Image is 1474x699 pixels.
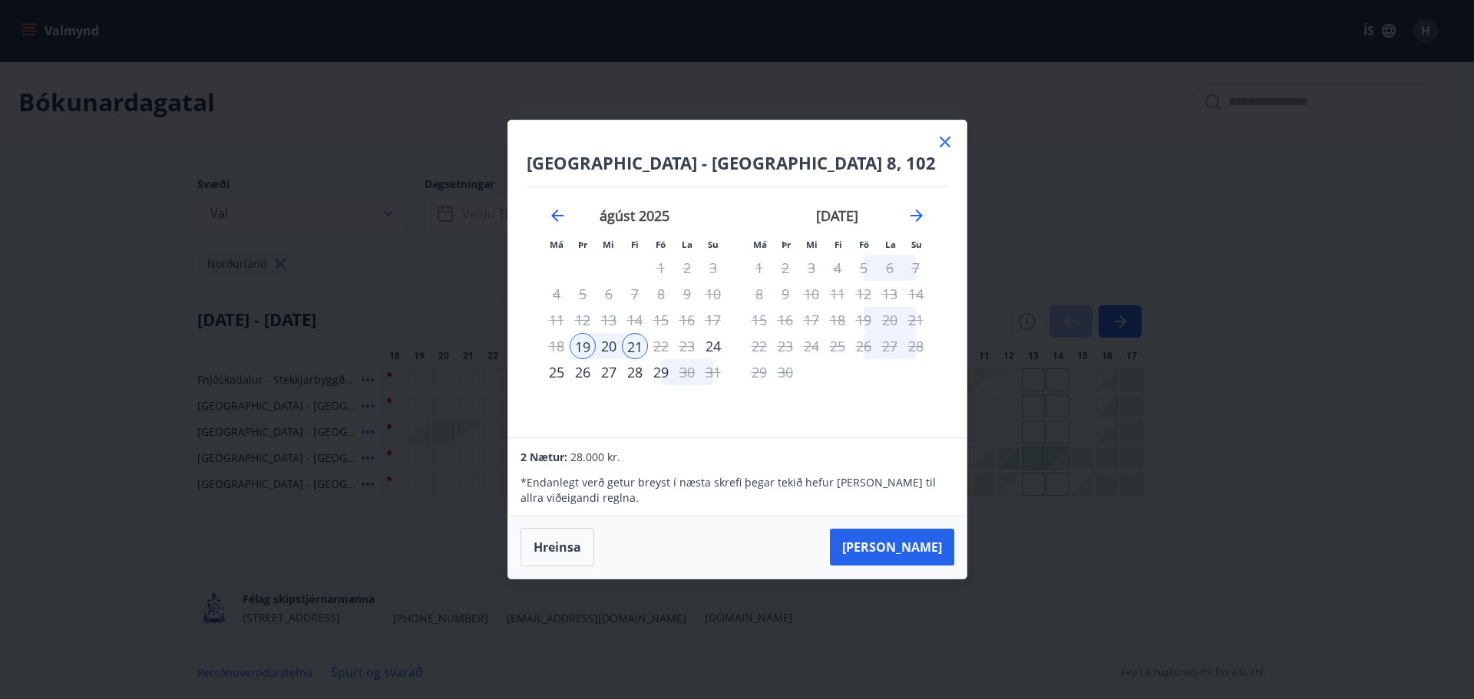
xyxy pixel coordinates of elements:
td: Not available. laugardagur, 9. ágúst 2025 [674,281,700,307]
div: Calendar [527,187,948,419]
td: Choose fimmtudagur, 25. september 2025 as your check-in date. It’s available. [825,333,851,359]
td: Choose fimmtudagur, 18. september 2025 as your check-in date. It’s available. [825,307,851,333]
td: Choose laugardagur, 27. september 2025 as your check-in date. It’s available. [877,333,903,359]
td: Not available. þriðjudagur, 5. ágúst 2025 [570,281,596,307]
td: Selected as start date. þriðjudagur, 19. ágúst 2025 [570,333,596,359]
small: La [682,239,692,250]
td: Choose fimmtudagur, 28. ágúst 2025 as your check-in date. It’s available. [622,359,648,385]
td: Not available. fimmtudagur, 7. ágúst 2025 [622,281,648,307]
div: 25 [544,359,570,385]
small: Su [911,239,922,250]
td: Not available. föstudagur, 8. ágúst 2025 [648,281,674,307]
td: Choose mánudagur, 29. september 2025 as your check-in date. It’s available. [746,359,772,385]
td: Choose sunnudagur, 28. september 2025 as your check-in date. It’s available. [903,333,929,359]
td: Not available. mánudagur, 8. september 2025 [746,281,772,307]
td: Choose laugardagur, 6. september 2025 as your check-in date. It’s available. [877,255,903,281]
small: Má [550,239,563,250]
small: La [885,239,896,250]
td: Choose þriðjudagur, 30. september 2025 as your check-in date. It’s available. [772,359,798,385]
td: Choose föstudagur, 29. ágúst 2025 as your check-in date. It’s available. [648,359,674,385]
div: 28 [622,359,648,385]
td: Choose sunnudagur, 24. ágúst 2025 as your check-in date. It’s available. [700,333,726,359]
button: Hreinsa [521,528,594,566]
td: Choose mánudagur, 1. september 2025 as your check-in date. It’s available. [746,255,772,281]
td: Not available. mánudagur, 15. september 2025 [746,307,772,333]
td: Choose þriðjudagur, 2. september 2025 as your check-in date. It’s available. [772,255,798,281]
td: Not available. föstudagur, 15. ágúst 2025 [648,307,674,333]
td: Choose miðvikudagur, 17. september 2025 as your check-in date. It’s available. [798,307,825,333]
td: Selected. miðvikudagur, 20. ágúst 2025 [596,333,622,359]
td: Not available. þriðjudagur, 9. september 2025 [772,281,798,307]
td: Choose miðvikudagur, 24. september 2025 as your check-in date. It’s available. [798,333,825,359]
p: * Endanlegt verð getur breyst í næsta skrefi þegar tekið hefur [PERSON_NAME] til allra viðeigandi... [521,475,953,506]
td: Not available. mánudagur, 11. ágúst 2025 [544,307,570,333]
td: Not available. laugardagur, 23. ágúst 2025 [674,333,700,359]
td: Choose mánudagur, 22. september 2025 as your check-in date. It’s available. [746,333,772,359]
small: Fö [656,239,666,250]
td: Choose miðvikudagur, 3. september 2025 as your check-in date. It’s available. [798,255,825,281]
button: [PERSON_NAME] [830,529,954,565]
div: 27 [596,359,622,385]
td: Choose föstudagur, 26. september 2025 as your check-in date. It’s available. [851,333,877,359]
td: Choose sunnudagur, 7. september 2025 as your check-in date. It’s available. [903,255,929,281]
span: 2 Nætur: [521,450,567,464]
div: Aðeins innritun í boði [700,333,726,359]
td: Choose mánudagur, 25. ágúst 2025 as your check-in date. It’s available. [544,359,570,385]
td: Choose laugardagur, 30. ágúst 2025 as your check-in date. It’s available. [674,359,700,385]
td: Selected as end date. fimmtudagur, 21. ágúst 2025 [622,333,648,359]
div: Aðeins innritun í boði [570,333,596,359]
td: Choose fimmtudagur, 4. september 2025 as your check-in date. It’s available. [825,255,851,281]
h4: [GEOGRAPHIC_DATA] - [GEOGRAPHIC_DATA] 8, 102 [527,151,948,174]
td: Not available. laugardagur, 2. ágúst 2025 [674,255,700,281]
div: Move forward to switch to the next month. [907,206,926,225]
td: Not available. föstudagur, 1. ágúst 2025 [648,255,674,281]
td: Not available. mánudagur, 18. ágúst 2025 [544,333,570,359]
td: Choose föstudagur, 19. september 2025 as your check-in date. It’s available. [851,307,877,333]
strong: ágúst 2025 [600,206,669,225]
td: Not available. sunnudagur, 17. ágúst 2025 [700,307,726,333]
div: 29 [648,359,674,385]
td: Not available. miðvikudagur, 10. september 2025 [798,281,825,307]
td: Choose þriðjudagur, 23. september 2025 as your check-in date. It’s available. [772,333,798,359]
div: Move backward to switch to the previous month. [548,206,567,225]
td: Choose sunnudagur, 21. september 2025 as your check-in date. It’s available. [903,307,929,333]
div: 20 [596,333,622,359]
span: 28.000 kr. [570,450,620,464]
small: Fi [631,239,639,250]
td: Not available. miðvikudagur, 6. ágúst 2025 [596,281,622,307]
td: Not available. miðvikudagur, 13. ágúst 2025 [596,307,622,333]
small: Su [708,239,719,250]
td: Choose sunnudagur, 31. ágúst 2025 as your check-in date. It’s available. [700,359,726,385]
small: Má [753,239,767,250]
small: Mi [806,239,818,250]
td: Not available. fimmtudagur, 11. september 2025 [825,281,851,307]
td: Not available. fimmtudagur, 14. ágúst 2025 [622,307,648,333]
td: Not available. föstudagur, 22. ágúst 2025 [648,333,674,359]
small: Mi [603,239,614,250]
td: Not available. sunnudagur, 14. september 2025 [903,281,929,307]
td: Choose laugardagur, 20. september 2025 as your check-in date. It’s available. [877,307,903,333]
div: Aðeins útritun í boði [622,333,648,359]
td: Not available. föstudagur, 12. september 2025 [851,281,877,307]
td: Not available. sunnudagur, 3. ágúst 2025 [700,255,726,281]
td: Choose þriðjudagur, 16. september 2025 as your check-in date. It’s available. [772,307,798,333]
td: Not available. þriðjudagur, 12. ágúst 2025 [570,307,596,333]
td: Not available. laugardagur, 16. ágúst 2025 [674,307,700,333]
small: Þr [578,239,587,250]
small: Fi [834,239,842,250]
td: Choose þriðjudagur, 26. ágúst 2025 as your check-in date. It’s available. [570,359,596,385]
td: Not available. sunnudagur, 10. ágúst 2025 [700,281,726,307]
small: Þr [782,239,791,250]
td: Not available. mánudagur, 4. ágúst 2025 [544,281,570,307]
strong: [DATE] [816,206,858,225]
td: Choose föstudagur, 5. september 2025 as your check-in date. It’s available. [851,255,877,281]
small: Fö [859,239,869,250]
td: Choose miðvikudagur, 27. ágúst 2025 as your check-in date. It’s available. [596,359,622,385]
td: Not available. laugardagur, 13. september 2025 [877,281,903,307]
div: 26 [570,359,596,385]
